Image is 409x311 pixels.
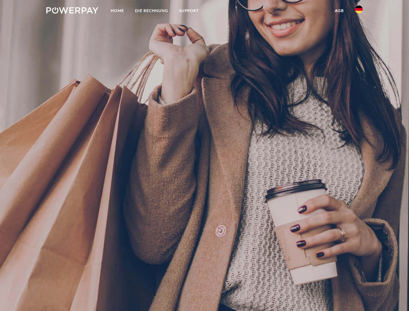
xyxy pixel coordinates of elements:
[46,7,98,14] img: logo-powerpay-white.svg
[174,5,204,17] a: SUPPORT
[355,6,363,13] img: de
[105,5,130,17] a: Home
[130,5,174,17] a: DIE RECHNUNG
[329,5,349,17] a: agb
